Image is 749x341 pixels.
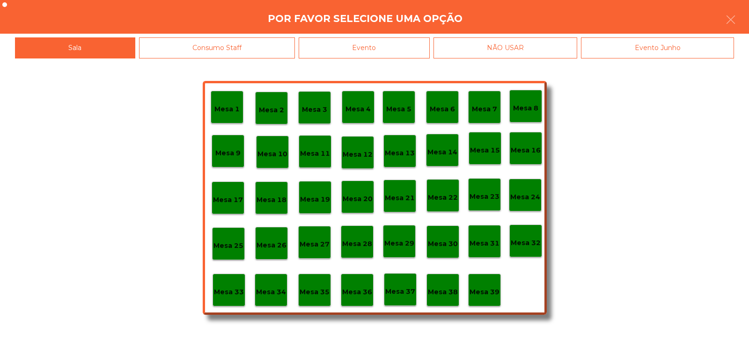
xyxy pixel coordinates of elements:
p: Mesa 5 [386,104,411,115]
p: Mesa 10 [257,149,287,160]
div: Sala [15,37,135,58]
div: Evento [299,37,430,58]
p: Mesa 2 [259,105,284,116]
p: Mesa 25 [213,240,243,251]
p: Mesa 33 [214,287,244,297]
p: Mesa 31 [470,238,499,249]
div: Evento Junho [581,37,734,58]
p: Mesa 36 [342,287,372,297]
p: Mesa 28 [342,239,372,249]
p: Mesa 9 [215,148,241,159]
h4: Por favor selecione uma opção [268,12,463,26]
p: Mesa 14 [427,147,457,158]
p: Mesa 38 [428,287,458,297]
p: Mesa 26 [257,240,286,251]
p: Mesa 15 [470,145,500,156]
p: Mesa 13 [385,148,415,159]
p: Mesa 12 [343,149,373,160]
p: Mesa 19 [300,194,330,205]
div: Consumo Staff [139,37,295,58]
p: Mesa 29 [384,238,414,249]
p: Mesa 34 [256,287,286,297]
p: Mesa 11 [300,148,330,159]
p: Mesa 23 [470,191,499,202]
p: Mesa 21 [385,193,415,203]
p: Mesa 39 [470,287,499,297]
p: Mesa 18 [257,195,286,205]
p: Mesa 3 [302,104,327,115]
p: Mesa 37 [385,286,415,297]
p: Mesa 4 [345,104,371,115]
p: Mesa 32 [511,238,541,248]
p: Mesa 30 [428,239,458,249]
p: Mesa 16 [511,145,541,156]
p: Mesa 24 [510,192,540,203]
p: Mesa 27 [300,239,330,250]
p: Mesa 17 [213,195,243,205]
p: Mesa 35 [300,287,330,297]
div: NÃO USAR [433,37,578,58]
p: Mesa 8 [513,103,538,114]
p: Mesa 20 [343,194,373,204]
p: Mesa 22 [428,192,458,203]
p: Mesa 6 [430,104,455,115]
p: Mesa 1 [214,104,240,115]
p: Mesa 7 [472,104,497,115]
